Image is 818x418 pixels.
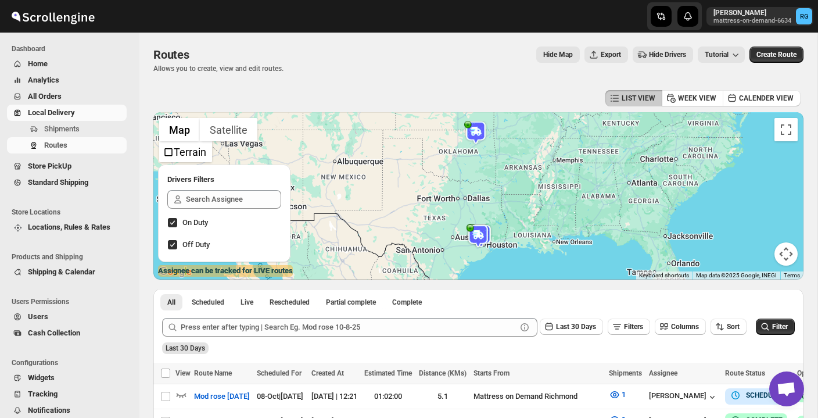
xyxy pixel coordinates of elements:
span: Widgets [28,373,55,382]
button: Cash Collection [7,325,127,341]
span: Local Delivery [28,108,75,117]
span: Store PickUp [28,162,71,170]
span: Map data ©2025 Google, INEGI [696,272,777,278]
button: User menu [706,7,813,26]
b: SCHEDULED [746,391,785,399]
button: Tutorial [698,47,745,63]
button: Shipments [7,121,127,137]
label: Assignee can be tracked for LIVE routes [158,265,293,277]
span: Export [601,50,621,59]
span: Configurations [12,358,131,367]
button: Keyboard shortcuts [639,271,689,280]
span: Sort [727,323,740,331]
span: Hide Drivers [649,50,686,59]
img: ScrollEngine [9,2,96,31]
button: Analytics [7,72,127,88]
button: Toggle fullscreen view [774,118,798,141]
span: View [175,369,191,377]
input: Search Assignee [186,190,281,209]
span: Shipments [44,124,80,133]
button: SCHEDULED [730,390,785,401]
span: Last 30 Days [166,344,205,352]
span: Assignee [649,369,677,377]
span: Last 30 Days [556,323,596,331]
button: Last 30 Days [540,319,603,335]
p: Allows you to create, view and edit routes. [153,64,284,73]
button: Locations, Rules & Rates [7,219,127,235]
button: Sort [711,319,747,335]
span: Create Route [756,50,797,59]
label: Terrain [174,146,206,158]
button: 1 [602,385,633,404]
button: Hide Drivers [633,47,693,63]
button: LIST VIEW [605,90,662,106]
span: WEEK VIEW [678,94,716,103]
div: 5.1 [419,391,467,402]
button: [PERSON_NAME] [649,391,718,403]
button: Show street map [159,118,200,141]
button: Show satellite imagery [200,118,257,141]
span: Tracking [28,390,58,398]
div: Mattress on Demand Richmond [473,391,602,402]
span: Tutorial [705,51,729,59]
button: Export [584,47,628,63]
button: Map camera controls [774,242,798,266]
button: Tracking [7,386,127,402]
span: Rescheduled [270,298,310,307]
span: Partial complete [326,298,376,307]
button: Columns [655,319,706,335]
span: Store Locations [12,208,131,217]
span: Shipments [609,369,642,377]
p: [PERSON_NAME] [713,8,791,17]
span: Users Permissions [12,297,131,306]
img: Google [156,265,195,280]
a: Open this area in Google Maps (opens a new window) [156,265,195,280]
button: Mod rose [DATE] [187,387,257,406]
div: 01:02:00 [364,391,412,402]
span: 1 [622,390,626,399]
span: Ricky Gamino [796,8,812,24]
span: All Orders [28,92,62,101]
input: Press enter after typing | Search Eg. Mod rose 10-8-25 [181,318,516,337]
span: Products and Shipping [12,252,131,262]
button: Map action label [536,47,580,63]
div: [DATE] | 12:21 [311,391,357,402]
span: Cash Collection [28,328,80,337]
span: On Duty [182,218,208,227]
span: Estimated Time [364,369,412,377]
button: Filters [608,319,650,335]
ul: Show street map [159,141,212,162]
span: Routes [44,141,67,149]
button: Home [7,56,127,72]
span: CALENDER VIEW [739,94,794,103]
span: Mod rose [DATE] [194,391,250,402]
button: CALENDER VIEW [723,90,801,106]
div: Open chat [769,371,804,406]
span: Scheduled [192,298,224,307]
span: Route Name [194,369,232,377]
span: Live [241,298,253,307]
span: Analytics [28,76,59,84]
span: Dashboard [12,44,131,53]
button: Shipping & Calendar [7,264,127,280]
span: Complete [392,298,422,307]
span: Standard Shipping [28,178,88,187]
p: mattress-on-demand-6634 [713,17,791,24]
span: LIST VIEW [622,94,655,103]
span: Filters [624,323,643,331]
button: All Orders [7,88,127,105]
span: All [167,298,175,307]
button: Widgets [7,370,127,386]
span: Distance (KMs) [419,369,467,377]
span: Created At [311,369,344,377]
h2: Drivers Filters [167,174,281,185]
span: Routes [153,48,189,62]
button: Routes [7,137,127,153]
span: Filter [772,323,788,331]
span: Users [28,312,48,321]
span: Notifications [28,406,70,415]
button: Users [7,309,127,325]
text: RG [800,13,809,20]
li: Terrain [160,142,211,161]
